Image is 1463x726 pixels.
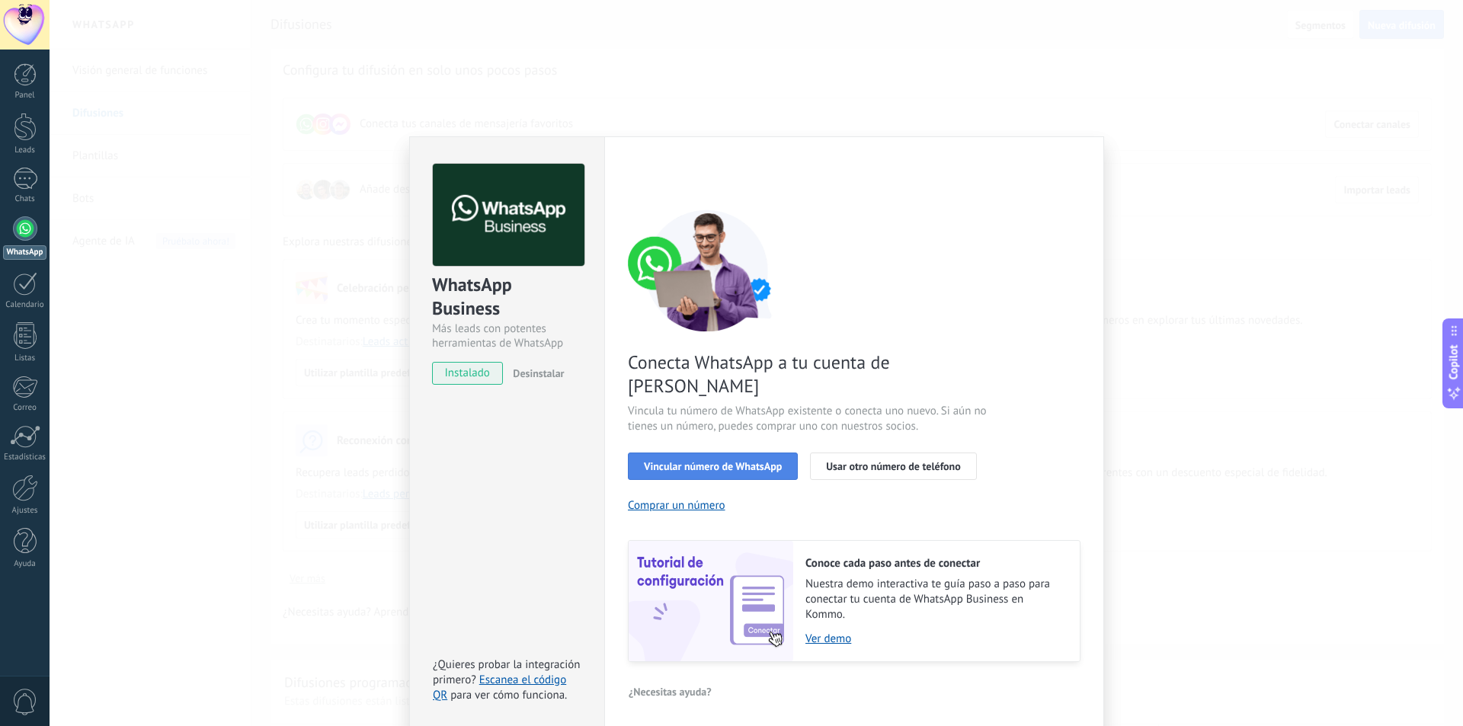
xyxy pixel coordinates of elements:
[628,404,991,434] span: Vincula tu número de WhatsApp existente o conecta uno nuevo. Si aún no tienes un número, puedes c...
[433,657,581,687] span: ¿Quieres probar la integración primero?
[3,194,47,204] div: Chats
[805,577,1064,622] span: Nuestra demo interactiva te guía paso a paso para conectar tu cuenta de WhatsApp Business en Kommo.
[433,673,566,702] a: Escanea el código QR
[513,366,564,380] span: Desinstalar
[433,164,584,267] img: logo_main.png
[3,146,47,155] div: Leads
[628,350,991,398] span: Conecta WhatsApp a tu cuenta de [PERSON_NAME]
[628,498,725,513] button: Comprar un número
[507,362,564,385] button: Desinstalar
[3,245,46,260] div: WhatsApp
[805,556,1064,571] h2: Conoce cada paso antes de conectar
[1446,344,1461,379] span: Copilot
[3,453,47,462] div: Estadísticas
[450,688,567,702] span: para ver cómo funciona.
[3,353,47,363] div: Listas
[3,559,47,569] div: Ayuda
[628,453,798,480] button: Vincular número de WhatsApp
[805,632,1064,646] a: Ver demo
[826,461,960,472] span: Usar otro número de teléfono
[628,209,788,331] img: connect number
[3,506,47,516] div: Ajustes
[433,362,502,385] span: instalado
[3,300,47,310] div: Calendario
[3,403,47,413] div: Correo
[810,453,976,480] button: Usar otro número de teléfono
[628,680,712,703] button: ¿Necesitas ayuda?
[644,461,782,472] span: Vincular número de WhatsApp
[432,321,582,350] div: Más leads con potentes herramientas de WhatsApp
[432,273,582,321] div: WhatsApp Business
[629,686,712,697] span: ¿Necesitas ayuda?
[3,91,47,101] div: Panel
